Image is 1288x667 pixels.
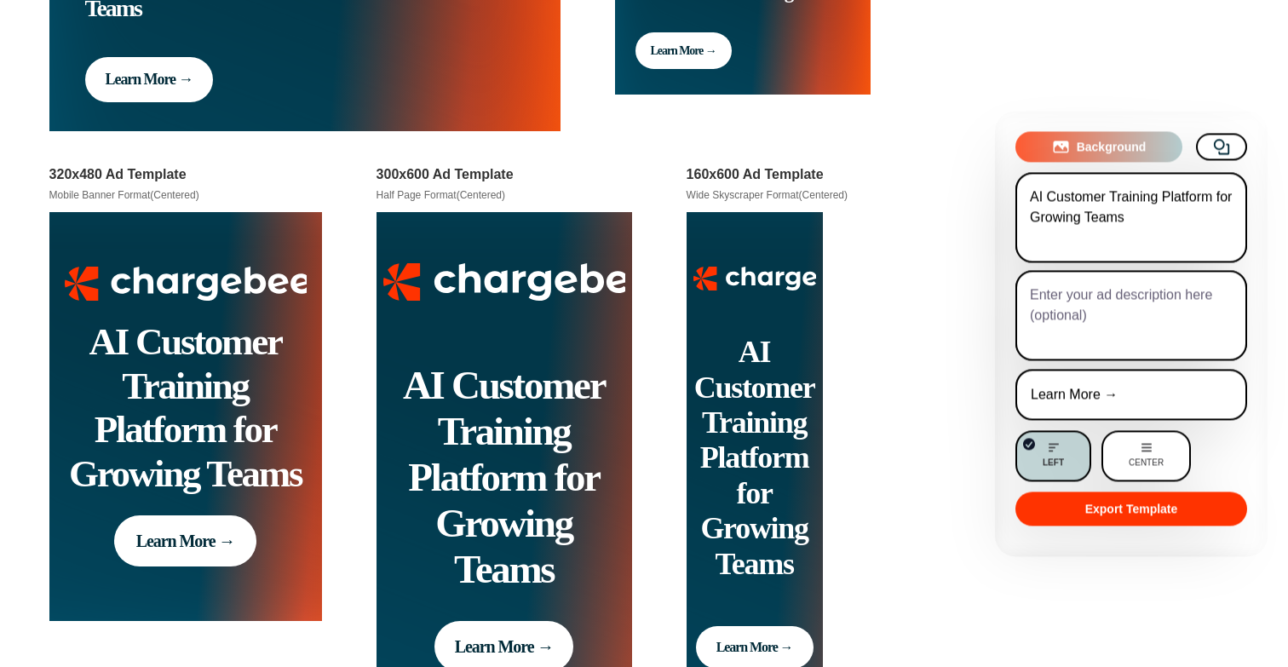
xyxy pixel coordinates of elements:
[693,267,865,290] img: Chargebee Logo
[716,640,793,654] span: Learn More →
[136,532,235,550] span: Learn More →
[49,165,356,184] h3: 320x480 Ad Template
[1077,138,1147,155] span: Background
[687,188,857,203] p: Wide Skyscraper Format(Centered)
[377,188,666,203] p: Half Page Format(Centered)
[1129,454,1164,471] span: Center
[383,263,654,301] img: Chargebee Logo
[1203,585,1288,667] iframe: Chat Widget
[106,71,193,88] span: Learn More →
[85,57,214,102] button: Learn More →
[49,188,356,203] p: Mobile Banner Format(Centered)
[693,335,816,582] div: AI Customer Training Platform for Growing Teams
[383,362,625,592] div: AI Customer Training Platform for Growing Teams
[455,637,554,656] span: Learn More →
[1015,492,1247,526] button: Export Template
[687,165,857,184] h3: 160x600 Ad Template
[1015,369,1247,420] input: Enter your CTA text here...
[1015,172,1247,262] textarea: AI Customer Training Platform for Growing Teams
[635,32,732,70] button: Learn More →
[377,165,666,184] h3: 300x600 Ad Template
[1043,454,1064,471] span: Left
[65,267,311,301] img: Chargebee Logo
[114,515,257,566] button: Learn More →
[651,44,716,57] span: Learn More →
[65,320,307,497] div: AI Customer Training Platform for Growing Teams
